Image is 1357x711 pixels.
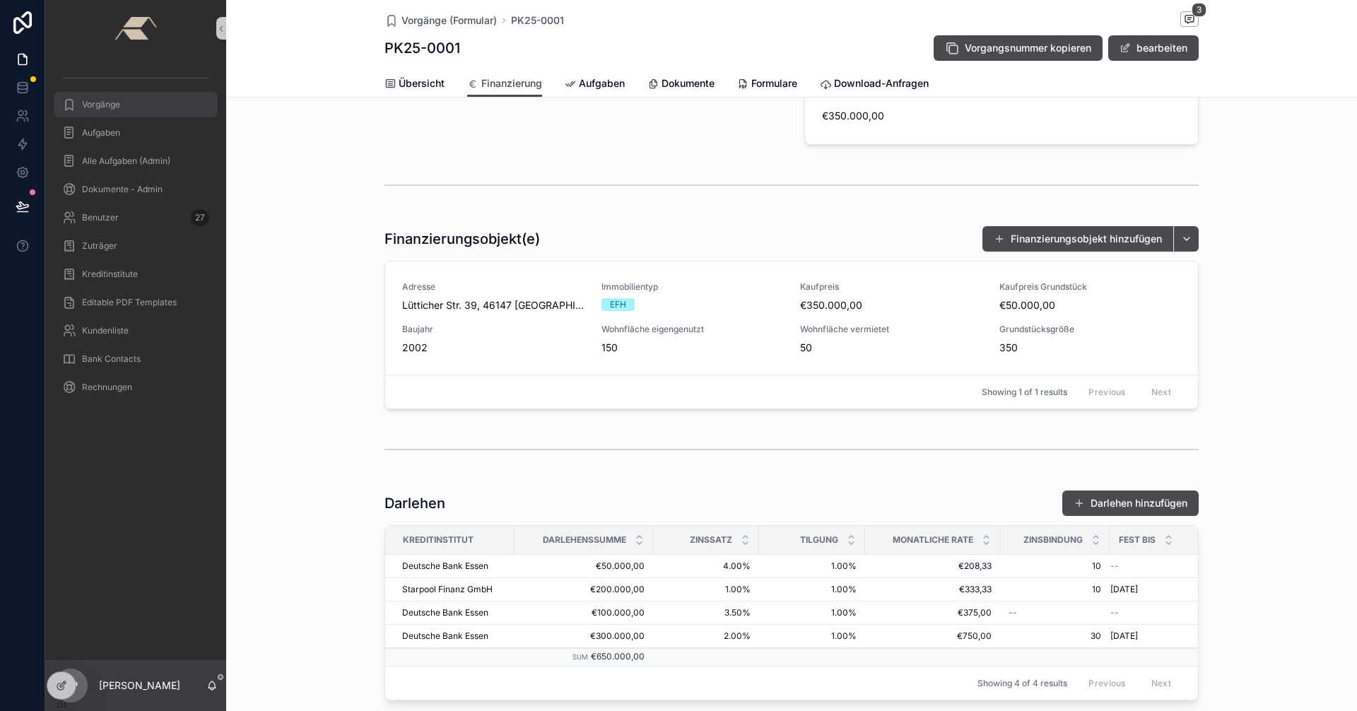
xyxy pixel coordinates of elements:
a: -- [1110,560,1215,572]
a: €100.000,00 [523,607,645,618]
span: Aufgaben [579,76,625,90]
a: Finanzierung [467,71,542,98]
span: Deutsche Bank Essen [402,607,488,618]
a: Kreditinstitute [54,262,218,287]
a: Bank Contacts [54,346,218,372]
a: Finanzierungsobjekt hinzufügen [982,226,1173,252]
span: €750,00 [874,630,992,642]
a: Kundenliste [54,318,218,343]
a: €300.000,00 [523,630,645,642]
span: Kreditinstitute [82,269,138,280]
span: Alle Aufgaben (Admin) [82,155,170,167]
span: Kreditinstitut [403,534,474,546]
h1: PK25-0001 [384,38,460,58]
span: Deutsche Bank Essen [402,630,488,642]
h1: Finanzierungsobjekt(e) [384,229,540,249]
span: Zinsbindung [1023,534,1083,546]
a: Formulare [737,71,797,99]
span: Formulare [751,76,797,90]
a: Aufgaben [565,71,625,99]
span: Zuträger [82,240,117,252]
a: €208,33 [874,560,992,572]
span: €50.000,00 [999,298,1182,312]
span: €350.000,00 [800,298,982,312]
a: €333,33 [874,584,992,595]
a: -- [1009,607,1101,618]
span: -- [1110,560,1119,572]
span: Baujahr [402,324,584,335]
span: [DATE] [1110,630,1138,642]
a: Übersicht [384,71,445,99]
a: Aufgaben [54,120,218,146]
a: 30 [1009,630,1101,642]
span: Kaufpreis Grundstück [999,281,1182,293]
a: 1.00% [768,630,857,642]
a: €375,00 [874,607,992,618]
a: Deutsche Bank Essen [402,630,506,642]
span: Vorgänge (Formular) [401,13,497,28]
div: scrollable content [45,57,226,418]
small: Sum [572,653,588,661]
span: Download-Anfragen [834,76,929,90]
a: 2.00% [662,630,751,642]
a: -- [1110,607,1215,618]
span: Monatliche Rate [893,534,973,546]
a: 3.50% [662,607,751,618]
span: 1.00% [768,584,857,595]
span: Finanzierung [481,76,542,90]
span: 3 [1192,3,1206,17]
button: Vorgangsnummer kopieren [934,35,1103,61]
span: Grundstücksgröße [999,324,1182,335]
span: Starpool Finanz GmbH [402,584,493,595]
span: -- [1110,607,1119,618]
h1: Darlehen [384,493,445,513]
a: Deutsche Bank Essen [402,607,506,618]
a: Deutsche Bank Essen [402,560,506,572]
button: 3 [1180,11,1199,29]
a: 1.00% [662,584,751,595]
a: 1.00% [768,607,857,618]
span: €650.000,00 [591,651,645,662]
span: Rechnungen [82,382,132,393]
a: Rechnungen [54,375,218,400]
span: Wohnfläche eigengenutzt [601,324,784,335]
p: [PERSON_NAME] [99,678,180,693]
a: Alle Aufgaben (Admin) [54,148,218,174]
a: Benutzer27 [54,205,218,230]
a: [DATE] [1110,584,1215,595]
a: AdresseLütticher Str. 39, 46147 [GEOGRAPHIC_DATA]ImmobilientypEFHKaufpreis€350.000,00Kaufpreis Gr... [385,262,1198,375]
span: Übersicht [399,76,445,90]
a: 10 [1009,584,1101,595]
span: Kundenliste [82,325,129,336]
span: Vorgangsnummer kopieren [965,41,1091,55]
a: Editable PDF Templates [54,290,218,315]
button: Darlehen hinzufügen [1062,490,1199,516]
a: 10 [1009,560,1101,572]
span: Dokumente - Admin [82,184,163,195]
span: 2002 [402,341,584,355]
span: Darlehenssumme [543,534,626,546]
span: Kaufpreis [800,281,982,293]
a: Dokumente [647,71,715,99]
span: 350 [999,341,1182,355]
span: Immobilientyp [601,281,784,293]
a: Vorgänge [54,92,218,117]
span: €350.000,00 [822,109,903,123]
div: 27 [191,209,209,226]
span: Benutzer [82,212,119,223]
a: Download-Anfragen [820,71,929,99]
span: Zinssatz [690,534,732,546]
span: Wohnfläche vermietet [800,324,982,335]
a: PK25-0001 [511,13,564,28]
span: 4.00% [662,560,751,572]
span: Bank Contacts [82,353,141,365]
